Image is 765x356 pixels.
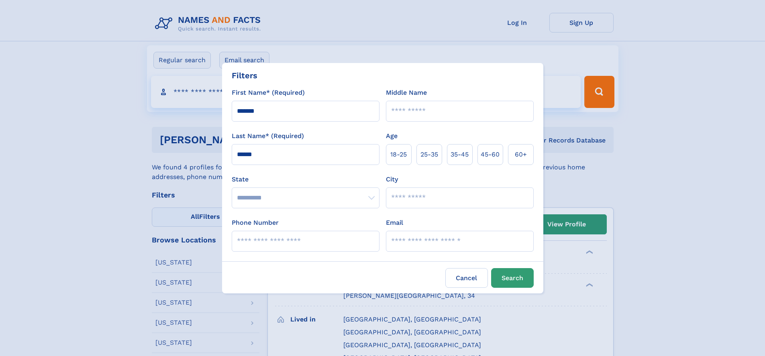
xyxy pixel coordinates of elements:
span: 25‑35 [420,150,438,159]
label: Age [386,131,398,141]
label: Cancel [445,268,488,288]
button: Search [491,268,534,288]
span: 45‑60 [481,150,500,159]
label: Last Name* (Required) [232,131,304,141]
span: 18‑25 [390,150,407,159]
span: 60+ [515,150,527,159]
label: Email [386,218,403,228]
label: State [232,175,379,184]
label: Middle Name [386,88,427,98]
label: Phone Number [232,218,279,228]
span: 35‑45 [451,150,469,159]
div: Filters [232,69,257,81]
label: First Name* (Required) [232,88,305,98]
label: City [386,175,398,184]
